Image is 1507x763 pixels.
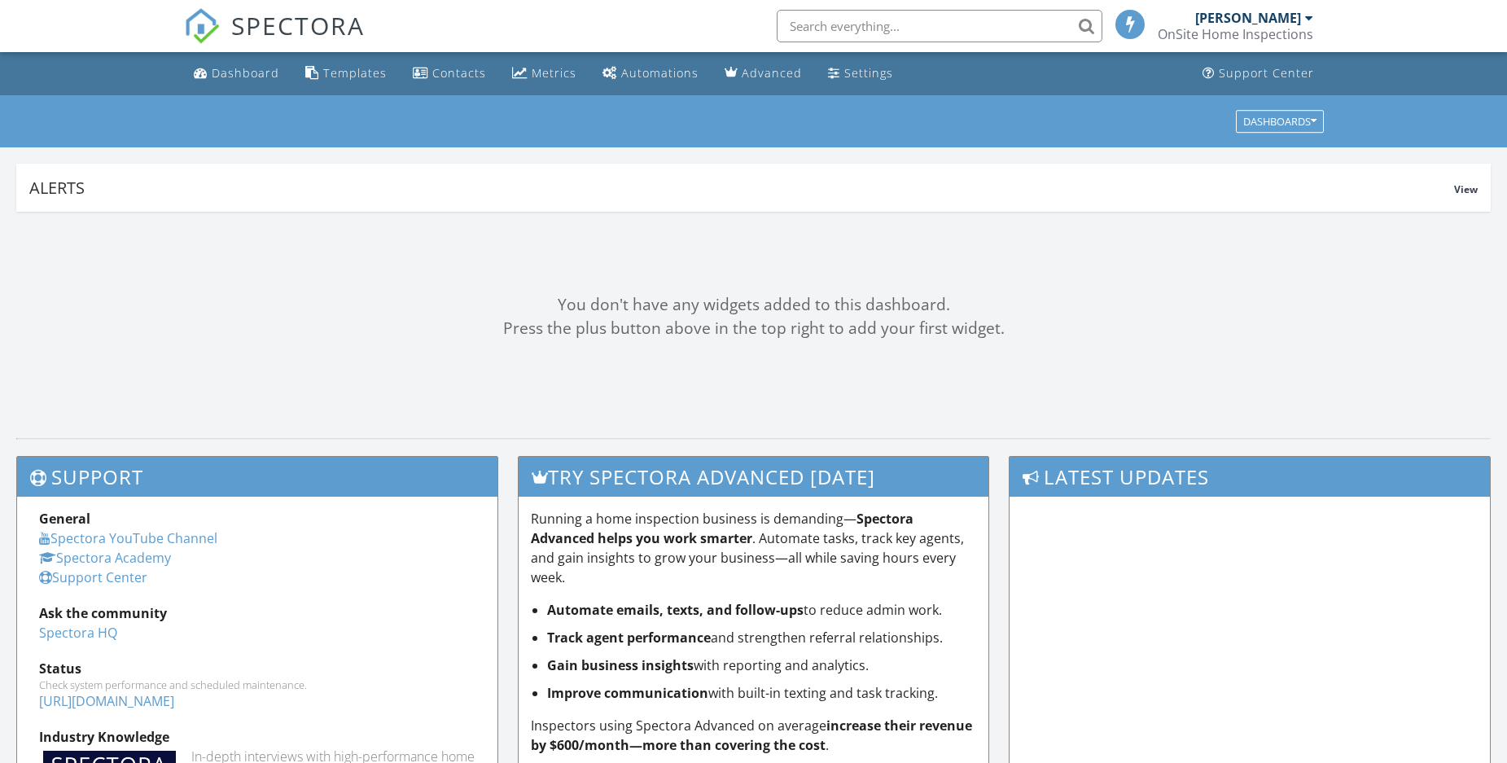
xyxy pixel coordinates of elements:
[406,59,493,89] a: Contacts
[547,600,977,620] li: to reduce admin work.
[39,510,90,528] strong: General
[547,601,804,619] strong: Automate emails, texts, and follow-ups
[621,65,699,81] div: Automations
[16,317,1491,340] div: Press the plus button above in the top right to add your first widget.
[212,65,279,81] div: Dashboard
[519,457,989,497] h3: Try spectora advanced [DATE]
[39,529,217,547] a: Spectora YouTube Channel
[531,716,977,755] p: Inspectors using Spectora Advanced on average .
[547,656,694,674] strong: Gain business insights
[1243,116,1316,127] div: Dashboards
[844,65,893,81] div: Settings
[1158,26,1313,42] div: OnSite Home Inspections
[184,22,365,56] a: SPECTORA
[777,10,1102,42] input: Search everything...
[39,603,475,623] div: Ask the community
[547,656,977,675] li: with reporting and analytics.
[39,549,171,567] a: Spectora Academy
[1236,110,1324,133] button: Dashboards
[187,59,286,89] a: Dashboard
[1010,457,1490,497] h3: Latest Updates
[39,659,475,678] div: Status
[323,65,387,81] div: Templates
[532,65,576,81] div: Metrics
[39,624,117,642] a: Spectora HQ
[299,59,393,89] a: Templates
[39,568,147,586] a: Support Center
[718,59,808,89] a: Advanced
[231,8,365,42] span: SPECTORA
[531,509,977,587] p: Running a home inspection business is demanding— . Automate tasks, track key agents, and gain ins...
[821,59,900,89] a: Settings
[39,692,174,710] a: [URL][DOMAIN_NAME]
[547,628,977,647] li: and strengthen referral relationships.
[29,177,1454,199] div: Alerts
[547,684,708,702] strong: Improve communication
[1219,65,1314,81] div: Support Center
[1195,10,1301,26] div: [PERSON_NAME]
[506,59,583,89] a: Metrics
[17,457,497,497] h3: Support
[184,8,220,44] img: The Best Home Inspection Software - Spectora
[531,717,972,754] strong: increase their revenue by $600/month—more than covering the cost
[432,65,486,81] div: Contacts
[39,727,475,747] div: Industry Knowledge
[16,293,1491,317] div: You don't have any widgets added to this dashboard.
[596,59,705,89] a: Automations (Basic)
[39,678,475,691] div: Check system performance and scheduled maintenance.
[1196,59,1321,89] a: Support Center
[1454,182,1478,196] span: View
[742,65,802,81] div: Advanced
[547,683,977,703] li: with built-in texting and task tracking.
[531,510,913,547] strong: Spectora Advanced helps you work smarter
[547,629,711,647] strong: Track agent performance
